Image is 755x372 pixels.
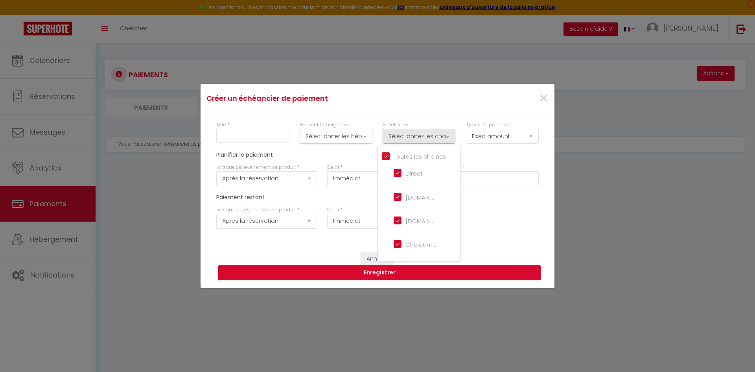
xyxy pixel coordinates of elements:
[405,217,437,226] span: [DOMAIN_NAME]
[539,90,549,107] button: Close
[405,193,437,202] span: [DOMAIN_NAME]
[466,121,512,129] label: Types de paiement
[300,129,372,144] button: Sélectionner les hébergements
[327,164,339,171] label: Délai
[216,206,296,214] label: Lorsque cet événement se produit
[216,164,296,171] label: Lorsque cet événement se produit
[6,3,30,27] button: Ouvrir le widget de chat LiveChat
[361,252,393,266] button: Annuler
[206,93,431,104] h4: Créer un échéancier de paiement
[383,121,408,129] label: Plateforme
[216,152,273,158] h4: Planifier le paiement
[218,265,541,280] button: Enregistrer
[405,240,437,250] span: Chalet montagne
[405,169,423,178] span: Direct
[327,206,339,214] label: Délai
[539,87,549,110] span: ×
[216,121,226,129] label: Titre
[383,129,455,144] button: Sélectionnez les chaînes
[300,121,352,129] label: Pour cet hébergement
[216,194,265,201] h4: Paiement restant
